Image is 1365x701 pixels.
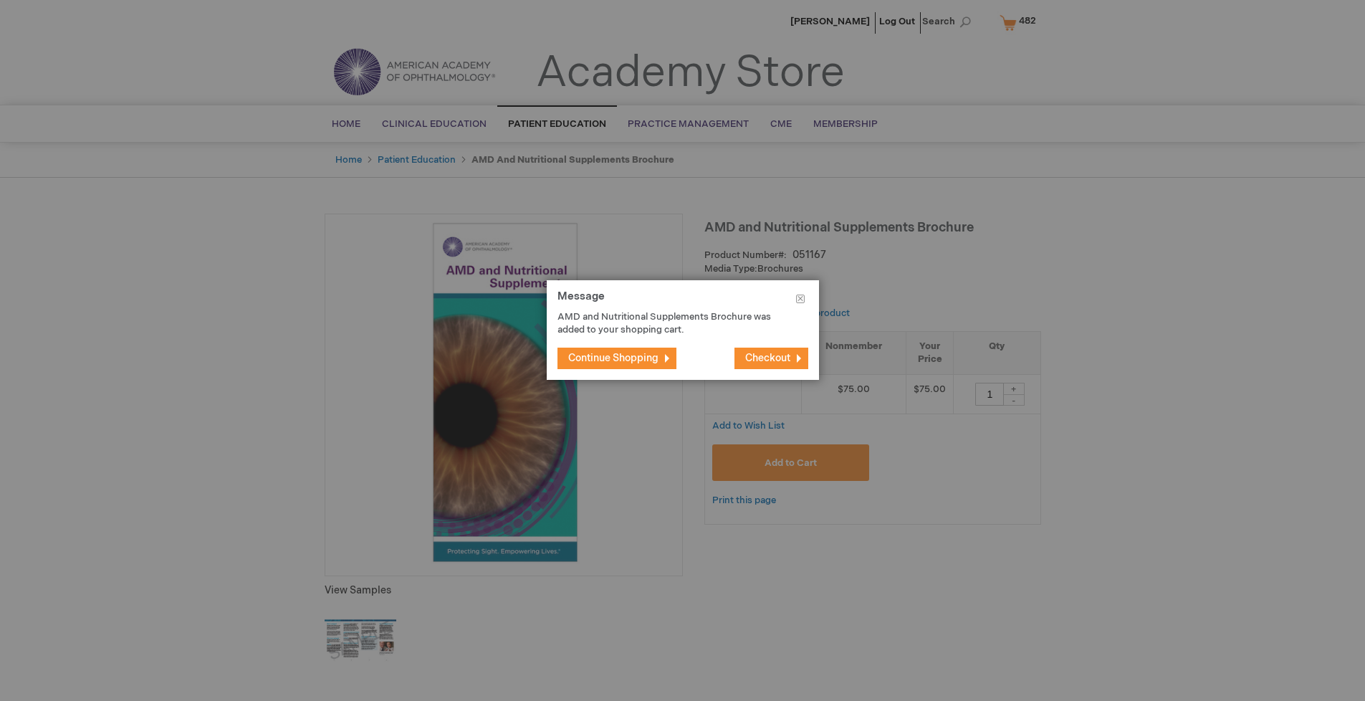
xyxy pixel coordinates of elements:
[557,348,676,369] button: Continue Shopping
[557,310,787,337] p: AMD and Nutritional Supplements Brochure was added to your shopping cart.
[745,352,790,364] span: Checkout
[568,352,658,364] span: Continue Shopping
[734,348,808,369] button: Checkout
[557,291,808,310] h1: Message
